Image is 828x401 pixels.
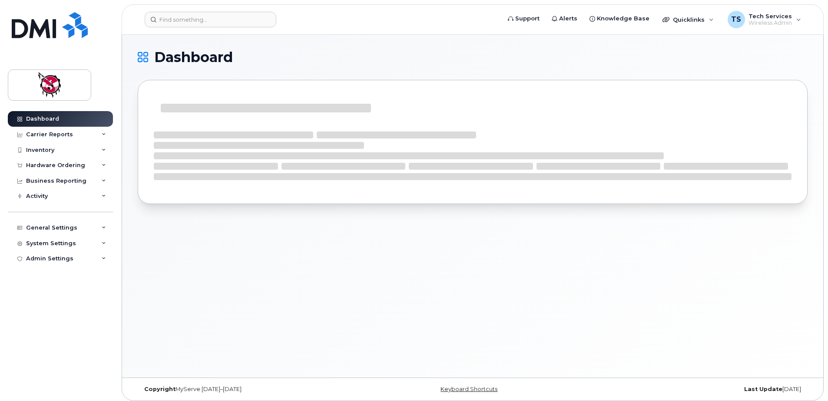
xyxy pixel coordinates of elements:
strong: Last Update [744,386,782,392]
strong: Copyright [144,386,176,392]
div: MyServe [DATE]–[DATE] [138,386,361,393]
div: [DATE] [584,386,808,393]
a: Keyboard Shortcuts [440,386,497,392]
span: Dashboard [154,51,233,64]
